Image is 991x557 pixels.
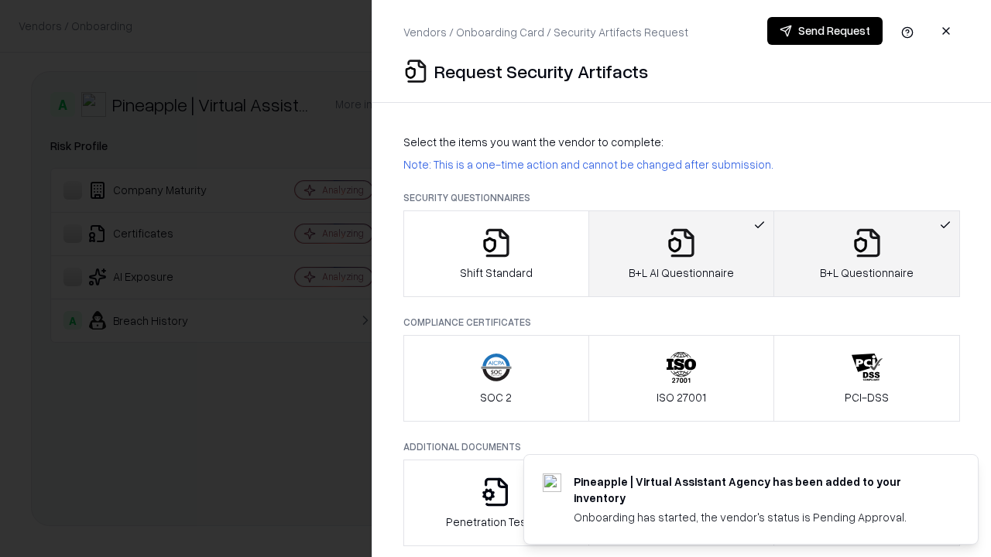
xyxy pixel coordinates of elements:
button: B+L AI Questionnaire [588,210,775,297]
div: Onboarding has started, the vendor's status is Pending Approval. [574,509,941,525]
button: SOC 2 [403,335,589,422]
button: ISO 27001 [588,335,775,422]
p: B+L AI Questionnaire [629,265,734,281]
button: B+L Questionnaire [773,210,960,297]
p: Select the items you want the vendor to complete: [403,134,960,150]
p: Penetration Testing [446,514,546,530]
p: ISO 27001 [657,389,706,405]
div: Pineapple | Virtual Assistant Agency has been added to your inventory [574,473,941,506]
button: Penetration Testing [403,460,589,546]
p: Compliance Certificates [403,316,960,329]
p: B+L Questionnaire [820,265,914,281]
p: PCI-DSS [845,389,889,405]
button: Shift Standard [403,210,589,297]
p: Request Security Artifacts [434,59,648,84]
p: SOC 2 [480,389,512,405]
button: Send Request [767,17,883,45]
button: PCI-DSS [773,335,960,422]
img: trypineapple.com [543,473,561,492]
p: Security Questionnaires [403,191,960,204]
p: Vendors / Onboarding Card / Security Artifacts Request [403,24,688,40]
p: Additional Documents [403,440,960,453]
p: Note: This is a one-time action and cannot be changed after submission. [403,156,960,173]
p: Shift Standard [460,265,533,281]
